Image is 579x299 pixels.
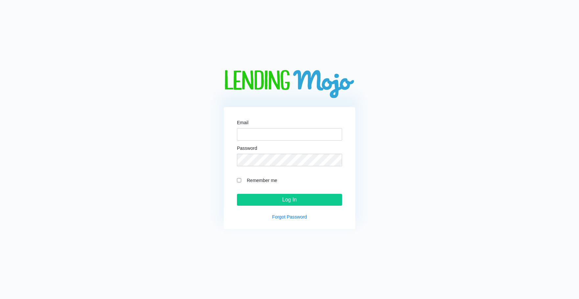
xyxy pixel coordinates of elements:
[243,176,342,184] label: Remember me
[237,146,257,150] label: Password
[237,120,248,125] label: Email
[237,194,342,206] input: Log In
[224,70,355,99] img: logo-big.png
[272,214,307,219] a: Forgot Password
